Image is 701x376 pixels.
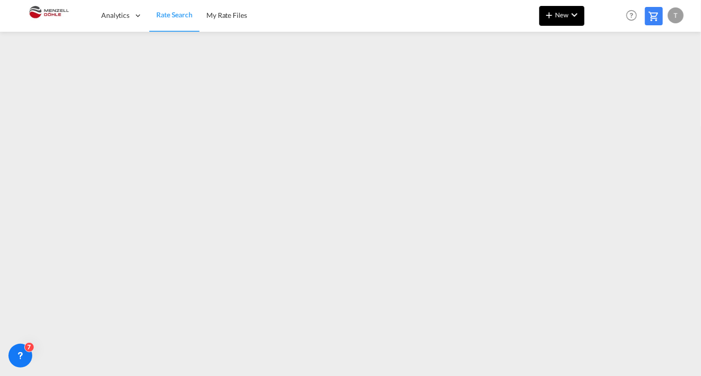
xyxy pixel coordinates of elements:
[543,9,555,21] md-icon: icon-plus 400-fg
[15,4,82,27] img: 5c2b1670644e11efba44c1e626d722bd.JPG
[543,11,580,19] span: New
[623,7,645,25] div: Help
[668,7,684,23] div: T
[206,11,247,19] span: My Rate Files
[623,7,640,24] span: Help
[539,6,584,26] button: icon-plus 400-fgNewicon-chevron-down
[569,9,580,21] md-icon: icon-chevron-down
[101,10,129,20] span: Analytics
[156,10,192,19] span: Rate Search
